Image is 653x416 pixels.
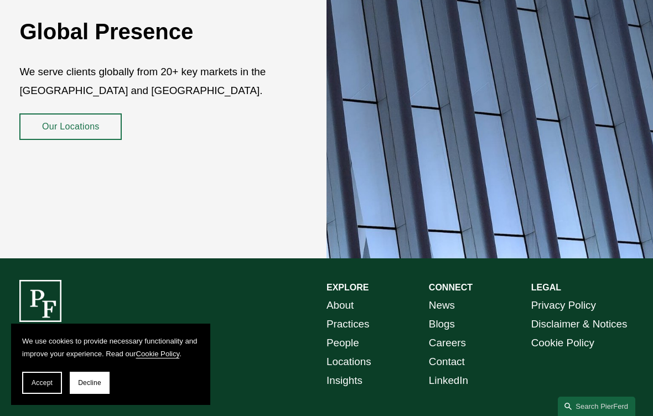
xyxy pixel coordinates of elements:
span: Accept [32,379,53,387]
a: Cookie Policy [136,350,180,358]
a: Search this site [558,397,635,416]
button: Accept [22,372,62,394]
a: Blogs [429,315,455,334]
strong: EXPLORE [326,283,369,292]
span: Decline [78,379,101,387]
a: LinkedIn [429,371,468,390]
strong: CONNECT [429,283,473,292]
a: News [429,296,455,315]
a: Contact [429,352,465,371]
p: We serve clients globally from 20+ key markets in the [GEOGRAPHIC_DATA] and [GEOGRAPHIC_DATA]. [19,63,275,100]
section: Cookie banner [11,324,210,405]
a: People [326,334,359,352]
a: Careers [429,334,466,352]
a: Our Locations [19,113,122,140]
a: Locations [326,352,371,371]
p: We use cookies to provide necessary functionality and improve your experience. Read our . [22,335,199,361]
h2: Global Presence [19,18,275,45]
a: Cookie Policy [531,334,594,352]
a: Disclaimer & Notices [531,315,628,334]
strong: LEGAL [531,283,561,292]
a: Privacy Policy [531,296,596,315]
button: Decline [70,372,110,394]
a: About [326,296,354,315]
a: Practices [326,315,369,334]
a: Insights [326,371,362,390]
